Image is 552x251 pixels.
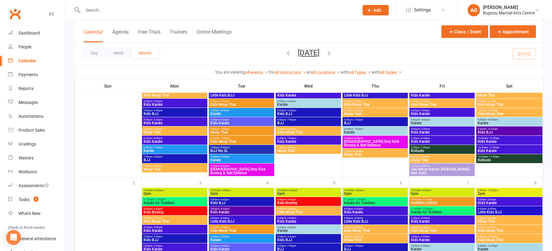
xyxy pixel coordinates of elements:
span: Kids Muay Thai [344,229,407,232]
span: Karate for Toddlers [411,210,473,214]
span: 6:00pm [143,146,206,149]
span: - 6:00pm [420,137,430,140]
span: - 4:30pm [420,226,430,229]
span: - 4:45pm [286,198,296,201]
span: Kids Karate [411,93,473,97]
span: Kids Karate [143,121,206,125]
a: Automations [8,109,65,123]
span: Gym [210,192,273,195]
span: - 8:00pm [152,165,163,167]
span: 6:30pm [210,137,273,140]
a: Workouts [8,165,65,179]
span: - 7:00pm [353,128,363,130]
span: 4:30pm [143,100,206,103]
span: 5:30pm [143,137,206,140]
span: 4:00pm [143,208,206,210]
div: Tasks [18,197,30,202]
a: Clubworx [7,6,23,22]
a: People [8,40,65,54]
strong: You are viewing [215,70,245,75]
span: - 8:00pm [219,165,229,167]
span: 4:00pm [210,208,273,210]
a: Waivers [8,151,65,165]
span: Karate [143,149,206,153]
span: 10:00am [143,189,206,192]
span: - 11:00am [488,146,499,149]
th: Wed [275,80,342,93]
span: 7:00pm [143,155,206,158]
a: Dashboard [8,26,65,40]
span: 4:00pm [344,208,407,210]
span: - 12:00pm [154,198,165,201]
span: - 6:00pm [286,226,296,229]
div: Gradings [18,142,36,146]
span: - 4:30pm [152,217,163,220]
div: 7 [467,177,475,187]
span: Karate [210,158,273,162]
span: 9:45am [477,118,541,121]
span: - 4:45pm [219,198,229,201]
a: Product Sales [8,123,65,137]
span: 5:00pm [277,226,340,229]
span: Kids BJJ [477,130,541,134]
span: 8:45am [477,217,541,220]
span: 11:30am [143,198,206,201]
span: Kobudo [411,149,473,153]
a: Payments [8,68,65,82]
span: - 9:30am [486,226,496,229]
a: All Types [349,70,371,75]
span: 10:00am [210,189,273,192]
span: Kids Karate [411,140,473,143]
span: 4:30pm [344,100,407,103]
span: BJJ [143,158,206,162]
button: Class / Event [441,25,488,38]
span: Kids Karate [477,149,541,153]
span: Muay Thai [277,149,340,153]
span: - 9:30am [486,100,496,103]
a: Assessments [8,179,65,193]
span: - 4:00pm [420,217,430,220]
span: - 8:00pm [152,155,163,158]
div: Reports [18,86,34,91]
span: 5:00pm [277,109,340,112]
span: Kids Muay Thai [411,229,473,232]
span: - 4:30pm [219,208,229,210]
span: 3 [34,196,39,202]
span: [DEMOGRAPHIC_DATA] Only Kick Boxing & Self Defence [344,140,407,147]
button: Free Trials [138,29,160,42]
span: - 8:00pm [154,189,164,192]
span: Kids Karate [277,93,340,97]
div: Assessments [18,183,49,188]
span: 6:00pm [210,128,273,130]
span: Little Kids BJJ [344,93,407,97]
span: - 6:00pm [152,128,163,130]
span: 3:30pm [411,217,473,220]
div: Workouts [18,169,37,174]
button: Add [363,5,389,15]
span: Kids BJJ [277,112,340,116]
span: - 11:45am [488,155,499,158]
span: Muay Thai [210,130,273,134]
span: 6:00pm [210,118,273,121]
a: All Locations [310,70,341,75]
span: Kids Karate [143,229,206,232]
div: What's New [18,211,41,216]
span: 10:00am [477,137,541,140]
span: - 4:30pm [219,217,229,220]
span: - 7:00pm [286,118,296,121]
span: 6:00pm [277,118,340,121]
span: 9:45am [477,128,541,130]
span: 7:00pm [344,137,407,140]
span: 4:00pm [210,198,273,201]
span: BJJ No Gi [210,149,273,153]
span: 6:00pm [411,146,473,149]
span: - 8:00pm [219,146,229,149]
span: - 7:00pm [219,137,229,140]
span: Kids Muay Thai [210,140,273,143]
span: Kids Muay Thai [210,103,273,106]
span: - 6:00pm [353,109,363,112]
div: Payments [18,72,38,77]
span: Muay Thai [143,167,206,171]
span: - 10:30am [488,137,499,140]
span: - 5:00pm [219,226,229,229]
